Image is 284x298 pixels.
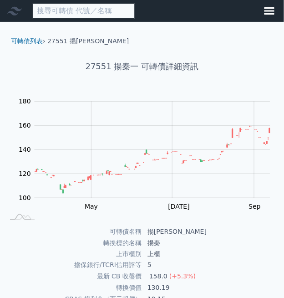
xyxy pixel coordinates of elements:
td: 轉換價值 [4,283,142,294]
span: (+5.3%) [169,273,196,280]
tspan: 140 [19,146,31,153]
li: 27551 揚[PERSON_NAME] [47,36,129,46]
tspan: May [85,203,98,210]
td: 可轉債名稱 [4,226,142,237]
li: › [11,36,46,46]
h1: 27551 揚秦一 可轉債詳細資訊 [4,60,280,73]
td: 最新 CB 收盤價 [4,271,142,283]
tspan: Sep [249,203,261,210]
g: Chart [14,98,284,210]
td: 上市櫃別 [4,249,142,260]
tspan: 100 [19,194,31,201]
tspan: 160 [19,122,31,129]
td: 5 [142,260,280,271]
td: 擔保銀行/TCRI信用評等 [4,260,142,271]
tspan: [DATE] [168,203,190,210]
tspan: 180 [19,98,31,105]
a: 可轉債列表 [11,37,43,45]
td: 上櫃 [142,249,280,260]
input: 搜尋可轉債 代號／名稱 [33,3,135,19]
td: 揚秦 [142,237,280,249]
td: 130.19 [142,283,280,294]
div: 158.0 [147,272,169,282]
td: 轉換標的名稱 [4,237,142,249]
td: 揚[PERSON_NAME] [142,226,280,237]
tspan: 120 [19,170,31,177]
